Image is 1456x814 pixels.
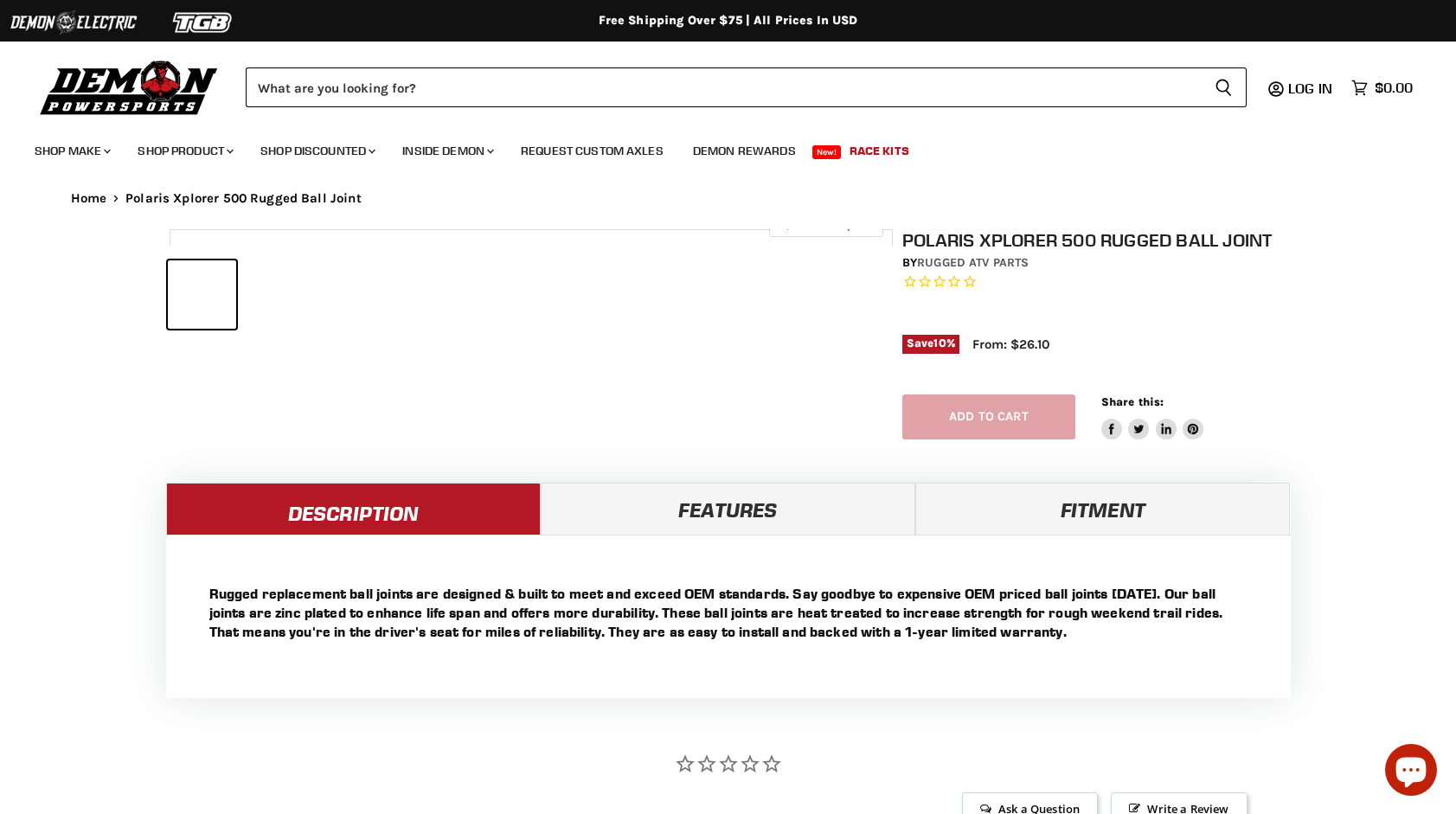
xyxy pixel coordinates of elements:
button: Search [1201,67,1247,107]
a: Home [71,191,107,206]
a: Description [166,483,541,535]
span: From: $26.10 [972,336,1049,352]
span: Log in [1288,80,1332,97]
a: Rugged ATV Parts [917,255,1029,270]
a: $0.00 [1343,75,1421,100]
img: Demon Powersports [35,56,224,118]
span: Rated 0.0 out of 5 stars 0 reviews [902,273,1297,292]
span: Polaris Xplorer 500 Rugged Ball Joint [125,191,362,206]
a: Race Kits [837,133,922,169]
input: Search [246,67,1201,107]
div: by [902,253,1297,272]
ul: Main menu [22,126,1408,169]
img: TGB Logo 2 [138,6,268,39]
span: Click to expand [778,218,874,231]
a: Inside Demon [389,133,504,169]
form: Product [246,67,1247,107]
a: Features [541,483,915,535]
a: Log in [1280,80,1343,96]
a: Fitment [915,483,1290,535]
span: Save % [902,335,959,354]
a: Shop Product [125,133,244,169]
span: $0.00 [1375,80,1413,96]
aside: Share this: [1101,394,1204,440]
a: Demon Rewards [680,133,809,169]
h1: Polaris Xplorer 500 Rugged Ball Joint [902,229,1297,251]
img: Demon Electric Logo 2 [9,6,138,39]
a: Shop Make [22,133,121,169]
span: 10 [933,336,946,349]
div: Free Shipping Over $75 | All Prices In USD [36,13,1421,29]
nav: Breadcrumbs [36,191,1421,206]
inbox-online-store-chat: Shopify online store chat [1380,744,1442,800]
a: Request Custom Axles [508,133,677,169]
a: Shop Discounted [247,133,386,169]
span: New! [812,145,842,159]
button: Polaris Xplorer 500 Rugged Ball Joint thumbnail [168,260,236,329]
p: Rugged replacement ball joints are designed & built to meet and exceed OEM standards. Say goodbye... [209,584,1248,641]
span: Share this: [1101,395,1164,408]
